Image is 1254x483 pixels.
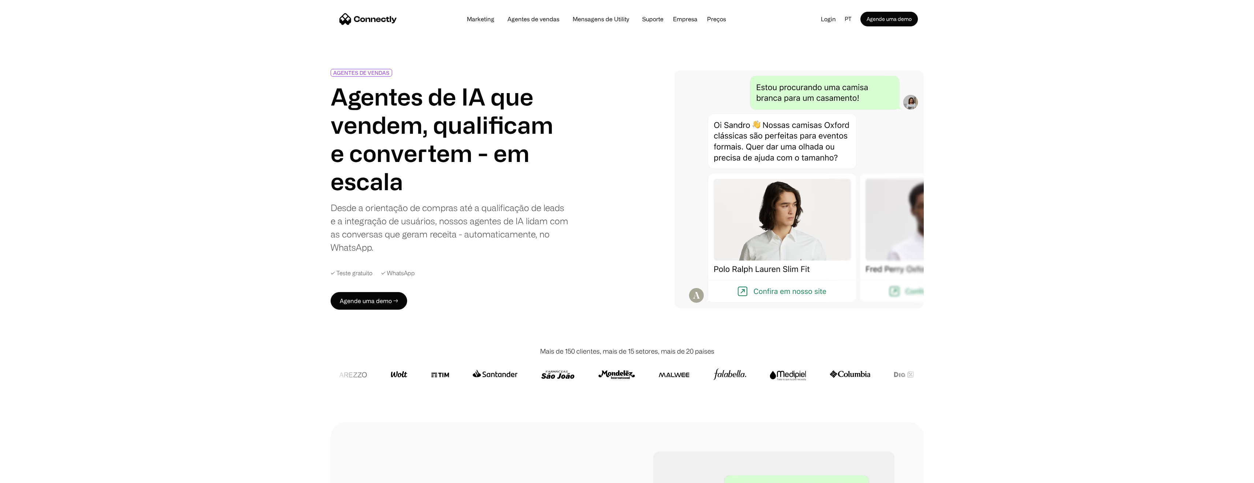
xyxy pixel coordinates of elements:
[333,70,390,75] div: AGENTES DE VENDAS
[381,269,415,277] div: ✓ WhatsApp
[815,14,842,25] a: Login
[636,16,669,22] a: Suporte
[15,470,44,480] ul: Language list
[701,16,732,22] a: Preços
[567,16,635,22] a: Mensagens de Utility
[331,201,571,254] div: Desde a orientação de compras até a qualificação de leads e a integração de usuários, nossos agen...
[331,269,372,277] div: ✓ Teste gratuito
[540,346,714,356] div: Mais de 150 clientes, mais de 15 setores, mais de 20 países
[673,14,697,24] div: Empresa
[502,16,565,22] a: Agentes de vendas
[842,14,860,25] div: pt
[845,14,852,25] div: pt
[671,14,700,24] div: Empresa
[7,469,44,480] aside: Language selected: Português (Brasil)
[331,292,407,310] a: Agende uma demo →
[331,82,571,195] h1: Agentes de IA que vendem, qualificam e convertem - em escala
[339,14,397,25] a: home
[461,16,500,22] a: Marketing
[860,12,918,26] a: Agende uma demo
